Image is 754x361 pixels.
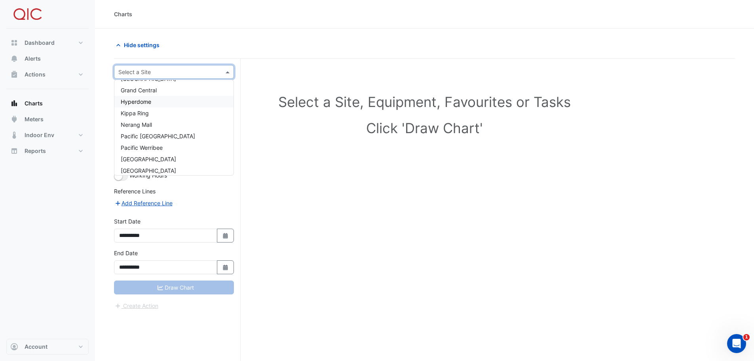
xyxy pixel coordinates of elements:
span: Hide settings [124,41,160,49]
span: 1 [743,334,750,340]
button: Reports [6,143,89,159]
span: [GEOGRAPHIC_DATA] [121,156,176,162]
label: End Date [114,249,138,257]
app-icon: Alerts [10,55,18,63]
span: Account [25,343,47,351]
label: Reference Lines [114,187,156,195]
label: Start Date [114,217,141,225]
span: Pacific Werribee [121,144,163,151]
span: Grand Central [121,87,157,94]
span: Indoor Env [25,131,54,139]
app-icon: Charts [10,99,18,107]
span: Hyperdome [121,98,151,105]
span: Working Hours [129,172,167,179]
fa-icon: Select Date [222,232,229,239]
button: Actions [6,67,89,82]
button: Hide settings [114,38,165,52]
span: Dashboard [25,39,55,47]
span: Actions [25,71,46,78]
button: Account [6,339,89,355]
app-icon: Meters [10,115,18,123]
span: Nerang Mall [121,121,152,128]
span: Kippa Ring [121,110,149,117]
img: Company Logo [9,6,45,22]
app-icon: Indoor Env [10,131,18,139]
h1: Select a Site, Equipment, Favourites or Tasks [131,94,718,110]
span: Reports [25,147,46,155]
app-icon: Actions [10,71,18,78]
button: Meters [6,111,89,127]
iframe: Intercom live chat [727,334,746,353]
h1: Click 'Draw Chart' [131,120,718,136]
span: [GEOGRAPHIC_DATA] [121,167,176,174]
button: Alerts [6,51,89,67]
button: Dashboard [6,35,89,51]
button: Charts [6,96,89,111]
ng-dropdown-panel: Options list [114,80,234,176]
span: Pacific [GEOGRAPHIC_DATA] [121,133,195,139]
fa-icon: Select Date [222,264,229,271]
app-icon: Reports [10,147,18,155]
app-icon: Dashboard [10,39,18,47]
button: Add Reference Line [114,199,173,208]
span: Alerts [25,55,41,63]
app-escalated-ticket-create-button: Please correct errors first [114,302,159,308]
span: Charts [25,99,43,107]
span: Meters [25,115,44,123]
div: Charts [114,10,132,18]
button: Indoor Env [6,127,89,143]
